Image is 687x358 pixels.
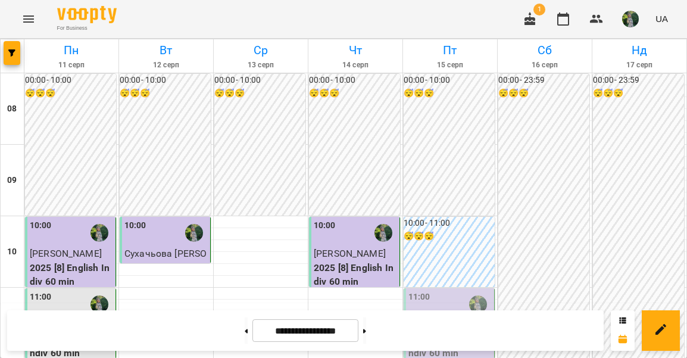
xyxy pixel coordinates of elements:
label: 10:00 [124,219,146,232]
h6: 00:00 - 10:00 [309,74,400,87]
h6: Нд [594,41,685,60]
span: Сухачьова [PERSON_NAME] [124,248,207,273]
h6: 😴😴😴 [404,87,495,100]
h6: 😴😴😴 [120,87,211,100]
img: Ряба Надія Федорівна (а) [90,224,108,242]
h6: Сб [499,41,590,60]
h6: 00:00 - 10:00 [214,74,305,87]
img: 429a96cc9ef94a033d0b11a5387a5960.jfif [622,11,639,27]
span: [PERSON_NAME] [314,248,386,259]
h6: Ср [216,41,306,60]
img: Ряба Надія Федорівна (а) [90,295,108,313]
img: Ряба Надія Федорівна (а) [185,224,203,242]
h6: 😴😴😴 [25,87,116,100]
h6: 11 серп [26,60,117,71]
label: 10:00 [30,219,52,232]
h6: 12 серп [121,60,211,71]
img: Ряба Надія Федорівна (а) [374,224,392,242]
img: Ряба Надія Федорівна (а) [469,295,487,313]
h6: 00:00 - 23:59 [593,74,684,87]
h6: 00:00 - 10:00 [404,74,495,87]
span: [PERSON_NAME] [30,248,102,259]
h6: 00:00 - 10:00 [120,74,211,87]
p: 2025 [8] English Indiv 60 min [314,261,397,289]
h6: 08 [7,102,17,116]
label: 11:00 [408,291,430,304]
img: Voopty Logo [57,6,117,23]
h6: 13 серп [216,60,306,71]
h6: 😴😴😴 [498,87,589,100]
h6: 15 серп [405,60,495,71]
h6: 😴😴😴 [214,87,305,100]
button: Menu [14,5,43,33]
label: 11:00 [30,291,52,304]
h6: 00:00 - 23:59 [498,74,589,87]
p: 2025 [8] English Indiv 60 min [30,261,113,289]
span: 1 [533,4,545,15]
h6: 😴😴😴 [309,87,400,100]
h6: 10:00 - 11:00 [404,217,495,230]
h6: 😴😴😴 [593,87,684,100]
span: For Business [57,24,117,32]
h6: 00:00 - 10:00 [25,74,116,87]
button: UA [651,8,673,30]
h6: Пт [405,41,495,60]
h6: 14 серп [310,60,401,71]
h6: 16 серп [499,60,590,71]
h6: Вт [121,41,211,60]
h6: Чт [310,41,401,60]
h6: 10 [7,245,17,259]
h6: 😴😴😴 [404,230,495,243]
h6: 09 [7,174,17,187]
label: 10:00 [314,219,336,232]
h6: Пн [26,41,117,60]
span: UA [655,13,668,25]
h6: 17 серп [594,60,685,71]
